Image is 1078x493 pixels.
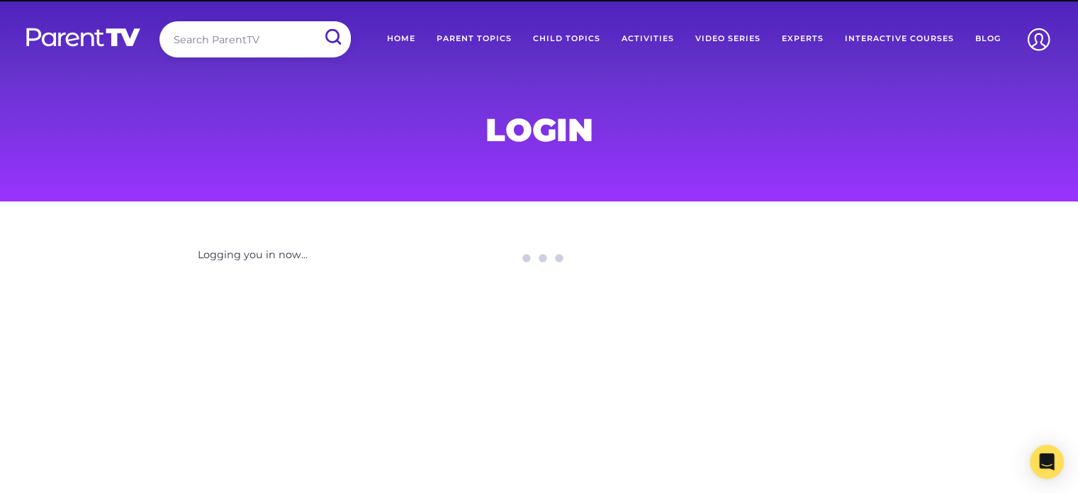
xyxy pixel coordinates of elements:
[611,21,685,57] a: Activities
[159,21,351,57] input: Search ParentTV
[198,116,881,144] h1: Login
[685,21,771,57] a: Video Series
[1030,445,1064,479] div: Open Intercom Messenger
[426,21,522,57] a: Parent Topics
[965,21,1011,57] a: Blog
[376,21,426,57] a: Home
[771,21,834,57] a: Experts
[314,21,351,53] input: Submit
[25,27,142,48] img: parenttv-logo-white.4c85aaf.svg
[1021,21,1057,57] img: Account
[834,21,965,57] a: Interactive Courses
[522,21,611,57] a: Child Topics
